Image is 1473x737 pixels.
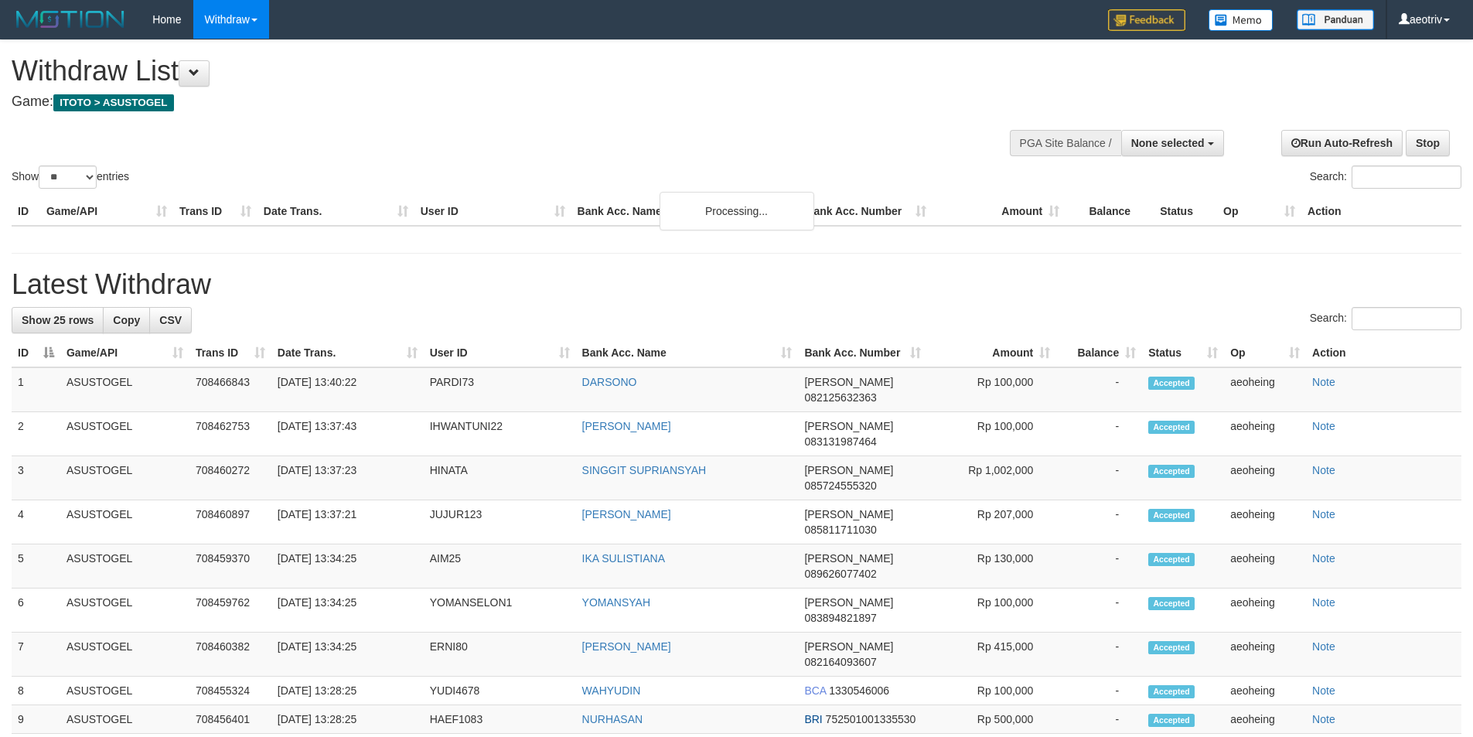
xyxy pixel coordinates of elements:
th: Status: activate to sort column ascending [1142,339,1224,367]
h4: Game: [12,94,967,110]
td: ASUSTOGEL [60,367,189,412]
td: aeoheing [1224,544,1306,589]
td: PARDI73 [424,367,576,412]
div: PGA Site Balance / [1010,130,1121,156]
td: - [1056,705,1142,734]
td: - [1056,544,1142,589]
td: aeoheing [1224,367,1306,412]
label: Search: [1310,165,1461,189]
td: 708460272 [189,456,271,500]
span: Accepted [1148,421,1195,434]
label: Show entries [12,165,129,189]
span: [PERSON_NAME] [804,376,893,388]
td: aeoheing [1224,589,1306,633]
td: aeoheing [1224,677,1306,705]
a: Run Auto-Refresh [1281,130,1403,156]
td: Rp 100,000 [927,677,1056,705]
a: Note [1312,596,1335,609]
td: Rp 100,000 [927,412,1056,456]
td: YOMANSELON1 [424,589,576,633]
img: Button%20Memo.svg [1209,9,1274,31]
td: aeoheing [1224,705,1306,734]
span: [PERSON_NAME] [804,420,893,432]
a: YOMANSYAH [582,596,650,609]
span: Copy 082164093607 to clipboard [804,656,876,668]
th: Bank Acc. Number: activate to sort column ascending [798,339,927,367]
a: Note [1312,640,1335,653]
span: Copy 082125632363 to clipboard [804,391,876,404]
a: Note [1312,464,1335,476]
th: Bank Acc. Name [571,197,800,226]
a: Note [1312,684,1335,697]
th: Op: activate to sort column ascending [1224,339,1306,367]
th: Bank Acc. Number [800,197,933,226]
td: - [1056,412,1142,456]
td: - [1056,589,1142,633]
span: Copy 083894821897 to clipboard [804,612,876,624]
td: 7 [12,633,60,677]
th: Status [1154,197,1217,226]
a: Note [1312,552,1335,565]
img: MOTION_logo.png [12,8,129,31]
td: 708462753 [189,412,271,456]
span: Copy 752501001335530 to clipboard [826,713,916,725]
th: ID: activate to sort column descending [12,339,60,367]
span: [PERSON_NAME] [804,464,893,476]
th: Trans ID: activate to sort column ascending [189,339,271,367]
td: 708459370 [189,544,271,589]
span: Accepted [1148,597,1195,610]
th: Action [1301,197,1461,226]
span: BCA [804,684,826,697]
a: [PERSON_NAME] [582,420,671,432]
a: [PERSON_NAME] [582,640,671,653]
th: Balance: activate to sort column ascending [1056,339,1142,367]
span: Copy 083131987464 to clipboard [804,435,876,448]
span: None selected [1131,137,1205,149]
td: 708460897 [189,500,271,544]
th: Game/API: activate to sort column ascending [60,339,189,367]
td: [DATE] 13:34:25 [271,589,424,633]
td: 708459762 [189,589,271,633]
td: ASUSTOGEL [60,589,189,633]
td: ASUSTOGEL [60,677,189,705]
td: 6 [12,589,60,633]
th: Action [1306,339,1461,367]
td: 1 [12,367,60,412]
th: ID [12,197,40,226]
a: Note [1312,376,1335,388]
td: AIM25 [424,544,576,589]
div: Processing... [660,192,814,230]
td: ASUSTOGEL [60,412,189,456]
span: Accepted [1148,465,1195,478]
th: User ID: activate to sort column ascending [424,339,576,367]
td: [DATE] 13:28:25 [271,677,424,705]
input: Search: [1352,307,1461,330]
td: 708466843 [189,367,271,412]
img: panduan.png [1297,9,1374,30]
td: - [1056,367,1142,412]
h1: Latest Withdraw [12,269,1461,300]
td: Rp 100,000 [927,589,1056,633]
td: 708455324 [189,677,271,705]
td: aeoheing [1224,500,1306,544]
td: 708460382 [189,633,271,677]
span: [PERSON_NAME] [804,640,893,653]
td: [DATE] 13:37:21 [271,500,424,544]
a: Note [1312,508,1335,520]
td: 4 [12,500,60,544]
td: [DATE] 13:28:25 [271,705,424,734]
td: ASUSTOGEL [60,544,189,589]
th: Date Trans. [257,197,414,226]
th: User ID [414,197,571,226]
label: Search: [1310,307,1461,330]
span: Show 25 rows [22,314,94,326]
span: [PERSON_NAME] [804,552,893,565]
td: - [1056,677,1142,705]
span: Copy 085724555320 to clipboard [804,479,876,492]
span: Accepted [1148,641,1195,654]
span: BRI [804,713,822,725]
td: 8 [12,677,60,705]
a: WAHYUDIN [582,684,641,697]
td: IHWANTUNI22 [424,412,576,456]
td: [DATE] 13:37:23 [271,456,424,500]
